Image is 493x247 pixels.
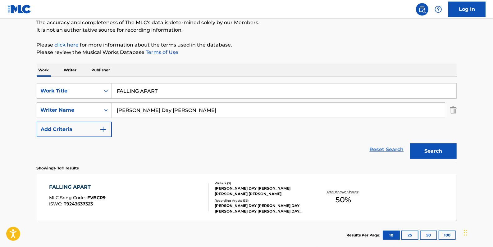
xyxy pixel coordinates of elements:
a: Public Search [416,3,428,16]
a: FALLING APARTMLC Song Code:FVBCR9ISWC:T9243637323Writers (3)[PERSON_NAME] DAY [PERSON_NAME] [PERS... [37,174,457,221]
p: It is not an authoritative source for recording information. [37,26,457,34]
img: help [435,6,442,13]
div: Writer Name [41,106,97,114]
p: Please for more information about the terms used in the database. [37,41,457,49]
button: 100 [439,231,456,240]
button: Search [410,143,457,159]
a: Reset Search [367,143,407,156]
div: Recording Artists ( 36 ) [215,198,308,203]
p: Results Per Page: [347,232,382,238]
div: Drag [464,223,468,242]
iframe: Chat Widget [462,217,493,247]
p: Total Known Shares: [327,190,360,194]
span: FVBCR9 [87,195,106,200]
span: 50 % [336,194,351,205]
form: Search Form [37,83,457,162]
div: [PERSON_NAME] DAY [PERSON_NAME] DAY [PERSON_NAME] DAY [PERSON_NAME] DAY [PERSON_NAME] DAY [PERSON... [215,203,308,214]
p: The accuracy and completeness of The MLC's data is determined solely by our Members. [37,19,457,26]
p: Please review the Musical Works Database [37,49,457,56]
span: ISWC : [49,201,64,207]
button: Add Criteria [37,122,112,137]
img: Delete Criterion [450,102,457,118]
img: MLC Logo [7,5,31,14]
p: Showing 1 - 1 of 1 results [37,165,79,171]
div: [PERSON_NAME] DAY [PERSON_NAME] [PERSON_NAME] [PERSON_NAME] [215,186,308,197]
button: 25 [401,231,418,240]
div: Work Title [41,87,97,95]
button: 50 [420,231,437,240]
div: FALLING APART [49,183,106,191]
div: Help [432,3,445,16]
span: T9243637323 [64,201,93,207]
div: Writers ( 3 ) [215,181,308,186]
img: 9d2ae6d4665cec9f34b9.svg [99,126,107,133]
p: Writer [62,64,79,77]
p: Publisher [90,64,112,77]
button: 10 [383,231,400,240]
span: MLC Song Code : [49,195,87,200]
a: Terms of Use [145,49,179,55]
p: Work [37,64,51,77]
img: search [418,6,426,13]
a: Log In [448,2,486,17]
a: click here [55,42,79,48]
